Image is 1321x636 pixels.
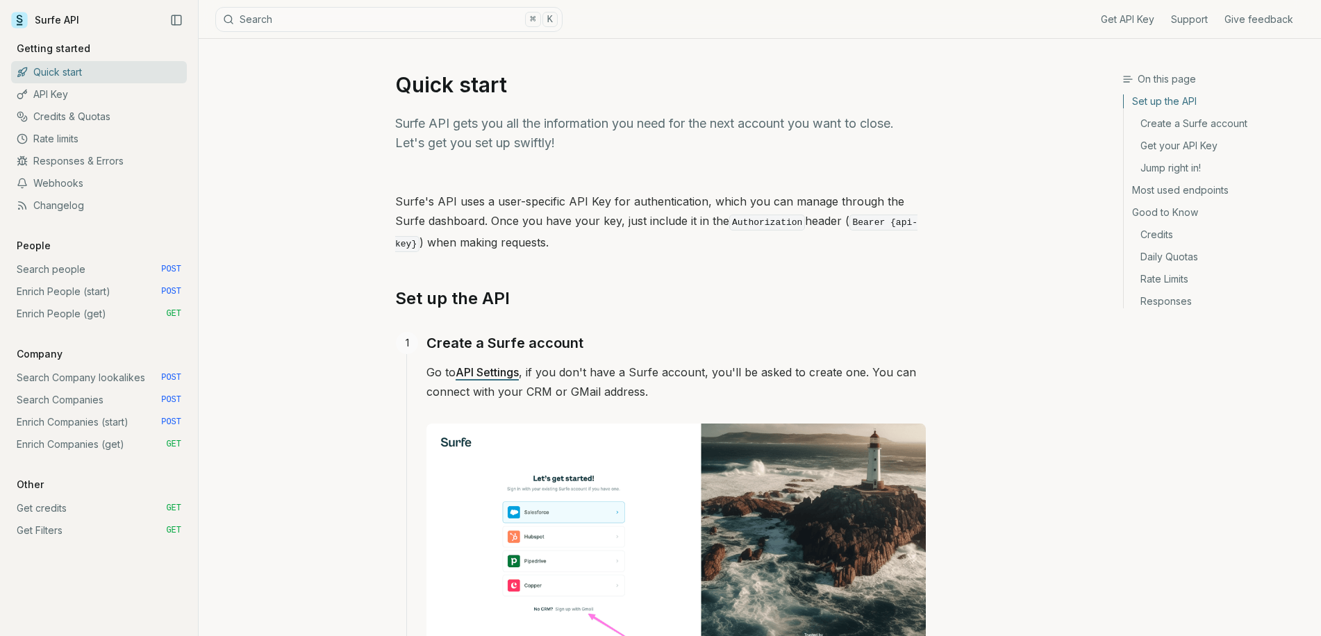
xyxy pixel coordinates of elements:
[11,281,187,303] a: Enrich People (start) POST
[525,12,540,27] kbd: ⌘
[11,239,56,253] p: People
[161,264,181,275] span: POST
[166,10,187,31] button: Collapse Sidebar
[11,497,187,519] a: Get credits GET
[11,10,79,31] a: Surfe API
[456,365,519,379] a: API Settings
[1224,12,1293,26] a: Give feedback
[11,519,187,542] a: Get Filters GET
[11,478,49,492] p: Other
[11,172,187,194] a: Webhooks
[11,83,187,106] a: API Key
[729,215,805,231] code: Authorization
[395,287,510,310] a: Set up the API
[11,61,187,83] a: Quick start
[11,194,187,217] a: Changelog
[11,150,187,172] a: Responses & Errors
[166,525,181,536] span: GET
[166,308,181,319] span: GET
[1124,179,1310,201] a: Most used endpoints
[161,372,181,383] span: POST
[1124,224,1310,246] a: Credits
[1124,112,1310,135] a: Create a Surfe account
[1171,12,1208,26] a: Support
[166,503,181,514] span: GET
[395,72,926,97] h1: Quick start
[395,114,926,153] p: Surfe API gets you all the information you need for the next account you want to close. Let's get...
[11,258,187,281] a: Search people POST
[11,347,68,361] p: Company
[395,192,926,254] p: Surfe's API uses a user-specific API Key for authentication, which you can manage through the Sur...
[1124,94,1310,112] a: Set up the API
[11,433,187,455] a: Enrich Companies (get) GET
[11,389,187,411] a: Search Companies POST
[542,12,558,27] kbd: K
[426,362,926,401] p: Go to , if you don't have a Surfe account, you'll be asked to create one. You can connect with yo...
[1122,72,1310,86] h3: On this page
[1124,201,1310,224] a: Good to Know
[161,394,181,405] span: POST
[1124,268,1310,290] a: Rate Limits
[11,303,187,325] a: Enrich People (get) GET
[215,7,563,32] button: Search⌘K
[166,439,181,450] span: GET
[426,332,583,354] a: Create a Surfe account
[1124,157,1310,179] a: Jump right in!
[11,106,187,128] a: Credits & Quotas
[1124,246,1310,268] a: Daily Quotas
[11,367,187,389] a: Search Company lookalikes POST
[1101,12,1154,26] a: Get API Key
[11,128,187,150] a: Rate limits
[11,42,96,56] p: Getting started
[11,411,187,433] a: Enrich Companies (start) POST
[1124,135,1310,157] a: Get your API Key
[161,286,181,297] span: POST
[161,417,181,428] span: POST
[1124,290,1310,308] a: Responses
